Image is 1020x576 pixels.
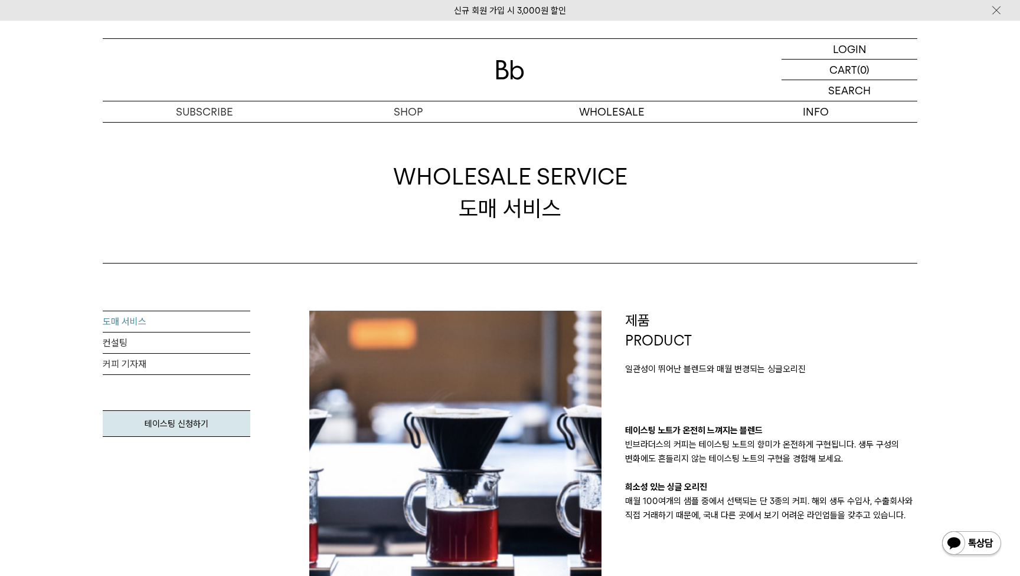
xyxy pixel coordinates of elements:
[714,101,917,122] p: INFO
[857,60,869,80] p: (0)
[941,530,1002,558] img: 카카오톡 채널 1:1 채팅 버튼
[103,354,250,375] a: 커피 기자재
[829,60,857,80] p: CART
[496,60,524,80] img: 로고
[393,161,627,192] span: WHOLESALE SERVICE
[306,101,510,122] a: SHOP
[103,311,250,333] a: 도매 서비스
[625,480,917,494] p: 희소성 있는 싱글 오리진
[625,494,917,522] p: 매월 100여개의 샘플 중에서 선택되는 단 3종의 커피. 해외 생두 수입사, 수출회사와 직접 거래하기 때문에, 국내 다른 곳에서 보기 어려운 라인업들을 갖추고 있습니다.
[625,437,917,466] p: 빈브라더스의 커피는 테이스팅 노트의 향미가 온전하게 구현됩니다. 생두 구성의 변화에도 흔들리지 않는 테이스팅 노트의 구현을 경험해 보세요.
[393,161,627,223] div: 도매 서비스
[625,423,917,437] p: 테이스팅 노트가 온전히 느껴지는 블렌드
[103,333,250,354] a: 컨설팅
[625,311,917,350] p: 제품 PRODUCT
[782,60,917,80] a: CART (0)
[103,101,306,122] a: SUBSCRIBE
[828,80,871,101] p: SEARCH
[510,101,714,122] p: WHOLESALE
[625,362,917,376] p: 일관성이 뛰어난 블렌드와 매월 변경되는 싱글오리진
[103,410,250,437] a: 테이스팅 신청하기
[833,39,867,59] p: LOGIN
[454,5,566,16] a: 신규 회원 가입 시 3,000원 할인
[782,39,917,60] a: LOGIN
